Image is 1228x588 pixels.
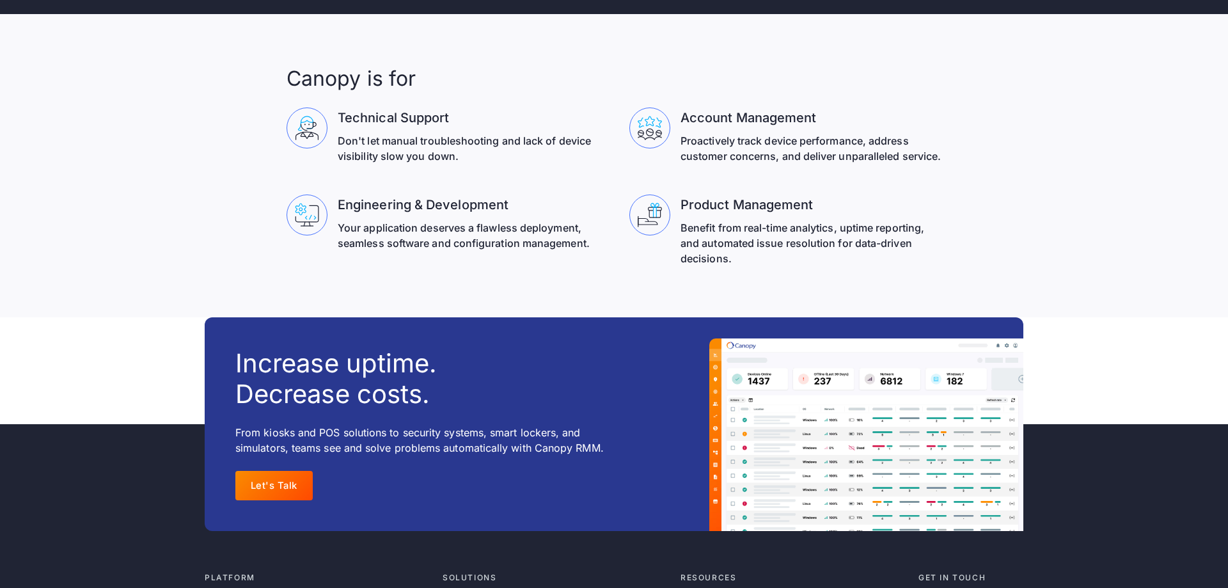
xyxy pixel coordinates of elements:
[681,220,941,266] p: Benefit from real-time analytics, uptime reporting, and automated issue resolution for data-drive...
[681,107,941,128] h3: Account Management
[918,572,1023,584] div: Get in touch
[295,203,319,227] img: Canopy supports engineering and development teams
[338,220,599,251] p: Your application deserves a flawless deployment, seamless software and configuration management.
[681,133,941,164] p: Proactively track device performance, address customer concerns, and deliver unparalleled service.
[681,572,908,584] div: Resources
[235,471,313,501] a: Let's Talk
[338,133,599,164] p: Don't let manual troubleshooting and lack of device visibility slow you down.
[235,425,629,456] p: From kiosks and POS solutions to security systems, smart lockers, and simulators, teams see and s...
[443,572,670,584] div: Solutions
[338,195,599,215] h3: Engineering & Development
[638,116,662,140] img: Canopy Supports Account management Teams
[638,203,662,227] img: Canopy Supports Product Management Teams
[709,338,1023,531] img: A Canopy dashboard example
[295,116,319,140] img: Canopy Support Technology Support Teams
[235,348,437,409] h3: Increase uptime. Decrease costs.
[338,107,599,128] h3: Technical Support
[681,195,941,215] h3: Product Management
[205,572,432,584] div: Platform
[287,65,416,92] h3: Canopy is for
